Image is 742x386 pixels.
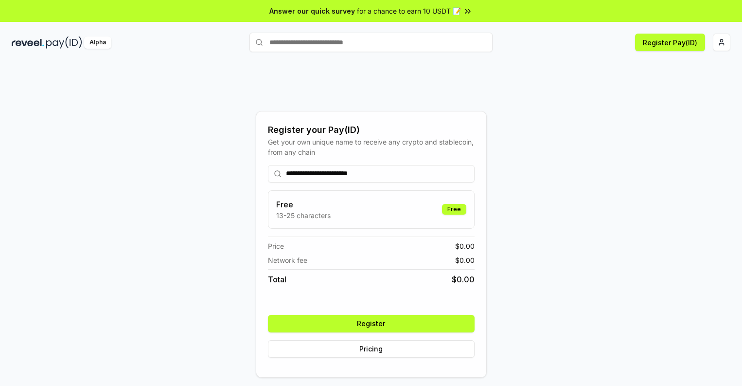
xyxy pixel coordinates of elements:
[268,241,284,251] span: Price
[268,255,307,265] span: Network fee
[452,274,475,285] span: $ 0.00
[276,210,331,221] p: 13-25 characters
[268,274,286,285] span: Total
[635,34,705,51] button: Register Pay(ID)
[276,199,331,210] h3: Free
[268,123,475,137] div: Register your Pay(ID)
[269,6,355,16] span: Answer our quick survey
[46,37,82,49] img: pay_id
[268,315,475,332] button: Register
[442,204,466,215] div: Free
[455,255,475,265] span: $ 0.00
[455,241,475,251] span: $ 0.00
[84,37,111,49] div: Alpha
[12,37,44,49] img: reveel_dark
[268,340,475,358] button: Pricing
[268,137,475,157] div: Get your own unique name to receive any crypto and stablecoin, from any chain
[357,6,461,16] span: for a chance to earn 10 USDT 📝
